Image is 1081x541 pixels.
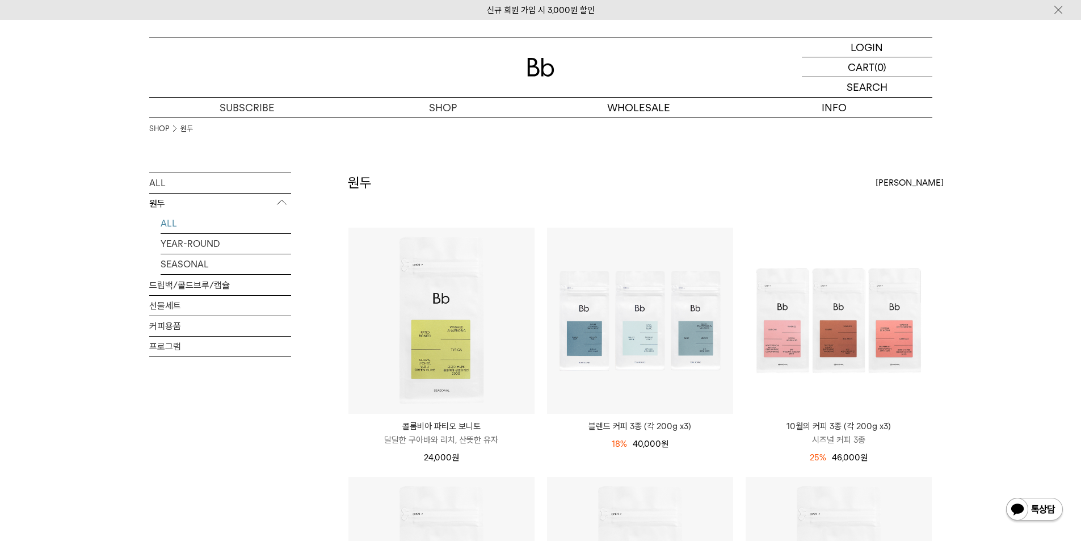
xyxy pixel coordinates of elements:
span: 46,000 [832,452,868,463]
img: 카카오톡 채널 1:1 채팅 버튼 [1005,497,1064,524]
a: SEASONAL [161,254,291,274]
p: LOGIN [851,37,883,57]
a: YEAR-ROUND [161,234,291,254]
img: 블렌드 커피 3종 (각 200g x3) [547,228,733,414]
a: 콜롬비아 파티오 보니토 달달한 구아바와 리치, 산뜻한 유자 [348,420,535,447]
span: 원 [860,452,868,463]
span: 40,000 [633,439,668,449]
p: 콜롬비아 파티오 보니토 [348,420,535,433]
p: 10월의 커피 3종 (각 200g x3) [746,420,932,433]
div: 25% [810,451,826,464]
a: 선물세트 [149,296,291,316]
p: CART [848,57,874,77]
p: (0) [874,57,886,77]
a: SHOP [149,123,169,135]
h2: 원두 [348,173,372,192]
p: 원두 [149,194,291,214]
p: 시즈널 커피 3종 [746,433,932,447]
p: 달달한 구아바와 리치, 산뜻한 유자 [348,433,535,447]
a: 블렌드 커피 3종 (각 200g x3) [547,420,733,433]
a: 신규 회원 가입 시 3,000원 할인 [487,5,595,15]
a: 10월의 커피 3종 (각 200g x3) 시즈널 커피 3종 [746,420,932,447]
a: LOGIN [802,37,932,57]
div: 18% [612,437,627,451]
span: [PERSON_NAME] [876,176,944,190]
a: 드립백/콜드브루/캡슐 [149,275,291,295]
img: 로고 [527,58,554,77]
a: ALL [161,213,291,233]
span: 24,000 [424,452,459,463]
p: SEARCH [847,77,887,97]
a: CART (0) [802,57,932,77]
a: SHOP [345,98,541,118]
img: 10월의 커피 3종 (각 200g x3) [746,228,932,414]
a: SUBSCRIBE [149,98,345,118]
p: WHOLESALE [541,98,737,118]
span: 원 [452,452,459,463]
img: 콜롬비아 파티오 보니토 [348,228,535,414]
a: 프로그램 [149,337,291,357]
a: 커피용품 [149,316,291,336]
p: INFO [737,98,932,118]
a: 원두 [180,123,193,135]
a: ALL [149,173,291,193]
span: 원 [661,439,668,449]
